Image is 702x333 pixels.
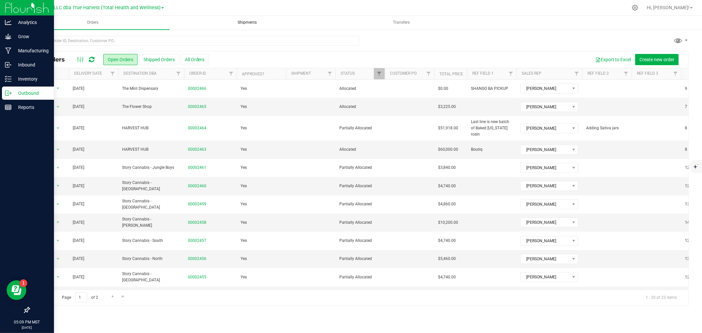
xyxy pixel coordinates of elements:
span: select [54,163,62,172]
span: Partially Allocated [339,201,381,207]
span: [DATE] [73,201,84,207]
span: 8 [685,146,687,153]
span: [DATE] [73,219,84,226]
button: Create new order [635,54,679,65]
span: Yes [241,146,247,153]
a: Filter [423,68,434,79]
span: Yes [241,165,247,171]
span: $10,200.00 [438,219,458,226]
span: 9 [685,86,687,92]
span: The Mint Dispensary [122,86,180,92]
span: Transfers [384,20,419,25]
span: Story Cannabis - South [122,238,180,244]
span: $3,225.00 [438,104,456,110]
span: [DATE] [73,104,84,110]
p: Manufacturing [12,47,51,55]
inline-svg: Outbound [5,90,12,96]
a: Filter [670,68,681,79]
span: select [54,124,62,133]
span: Yes [241,274,247,280]
span: 14 [685,219,689,226]
inline-svg: Inbound [5,62,12,68]
a: Status [341,71,355,76]
a: Filter [506,68,516,79]
p: 05:09 PM MST [3,319,51,325]
span: Yes [241,125,247,131]
inline-svg: Reports [5,104,12,111]
iframe: Resource center [7,280,26,300]
span: [PERSON_NAME] [521,272,570,282]
a: 00002458 [188,219,206,226]
span: [PERSON_NAME] [521,236,570,245]
span: [DATE] [73,274,84,280]
span: 13 [685,256,689,262]
a: 00002464 [188,125,206,131]
span: select [54,84,62,93]
span: Story Cannabis - [GEOGRAPHIC_DATA] [122,198,180,211]
span: HARVEST HUB [122,125,180,131]
input: Search Order ID, Destination, Customer PO... [29,36,359,46]
a: Ref Field 1 [472,71,494,76]
p: Inventory [12,75,51,83]
span: $4,740.00 [438,238,456,244]
p: Inbound [12,61,51,69]
span: [DATE] [73,238,84,244]
a: Filter [374,68,385,79]
span: [PERSON_NAME] [521,84,570,93]
p: Grow [12,33,51,40]
span: $51,918.00 [438,125,458,131]
a: Delivery Date [74,71,102,76]
a: 00002460 [188,183,206,189]
a: Transfers [325,16,478,30]
span: Partially Allocated [339,219,381,226]
span: 13 [685,201,689,207]
p: Analytics [12,18,51,26]
a: Filter [325,68,335,79]
span: [DATE] [73,86,84,92]
span: [DATE] [73,256,84,262]
button: Export to Excel [591,54,635,65]
span: Story Cannabis - [PERSON_NAME] [122,216,180,229]
inline-svg: Inventory [5,76,12,82]
span: DXR FINANCE 4 LLC dba True Harvest (Total Health and Wellness) [19,5,161,11]
span: 12 [685,165,689,171]
span: 7 [685,104,687,110]
span: [PERSON_NAME] [521,254,570,264]
span: select [54,254,62,264]
span: Orders [78,20,107,25]
button: Open Orders [103,54,138,65]
span: [PERSON_NAME] [521,218,570,227]
span: [PERSON_NAME] [521,124,570,133]
span: Allocated [339,86,381,92]
span: $60,000.00 [438,146,458,153]
a: 00002455 [188,274,206,280]
span: [PERSON_NAME] [521,200,570,209]
span: select [54,181,62,191]
span: 12 [685,183,689,189]
a: Ref Field 2 [587,71,609,76]
span: Story Cannabis - [GEOGRAPHIC_DATA] [122,180,180,192]
a: Sales Rep [522,71,541,76]
span: Boutiq [471,146,482,153]
p: [DATE] [3,325,51,330]
a: Approved? [242,72,264,76]
a: Go to the last page [118,293,128,301]
a: Filter [571,68,582,79]
span: $5,460.00 [438,256,456,262]
span: select [54,236,62,245]
span: select [54,102,62,112]
div: Manage settings [631,5,639,11]
span: Yes [241,104,247,110]
a: Filter [107,68,118,79]
inline-svg: Analytics [5,19,12,26]
span: Yes [241,238,247,244]
span: select [54,272,62,282]
span: [DATE] [73,165,84,171]
a: 00002466 [188,86,206,92]
a: Total Price [439,72,463,76]
span: 1 - 20 of 33 items [640,293,682,302]
span: Yes [241,201,247,207]
span: 12 [685,238,689,244]
a: 00002457 [188,238,206,244]
span: Story Cannabis - Jungle Boys [122,165,180,171]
